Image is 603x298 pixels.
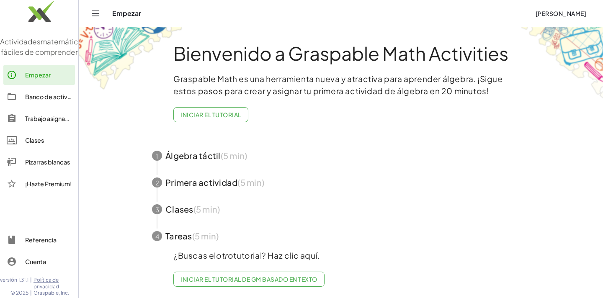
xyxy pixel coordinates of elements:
button: Cambiar navegación [89,7,102,20]
button: 2Primera actividad(5 min) [142,169,540,196]
button: 3Clases(5 min) [142,196,540,223]
font: Referencia [25,236,57,244]
a: Clases [3,130,75,150]
font: Bienvenido a Graspable Math Activities [173,41,508,65]
a: Cuenta [3,252,75,272]
button: 1Álgebra táctil(5 min) [142,142,540,169]
font: 3 [155,206,159,214]
a: Pizarras blancas [3,152,75,172]
font: Política de privacidad [33,277,59,290]
font: Clases [25,136,44,144]
button: [PERSON_NAME] [528,6,593,21]
a: Política de privacidad [33,277,78,290]
font: Iniciar el tutorial [180,111,241,118]
font: Banco de actividades [25,93,87,100]
font: Trabajo asignado [25,115,73,122]
button: Iniciar el tutorial [173,107,248,122]
font: Pizarras blancas [25,158,70,166]
font: [PERSON_NAME] [536,10,586,17]
a: Empezar [3,65,75,85]
font: 4 [155,233,159,241]
a: Referencia [3,230,75,250]
font: ¡Hazte Premium! [25,180,72,188]
font: 2 [155,179,159,187]
font: Empezar [25,71,51,79]
a: Trabajo asignado [3,108,75,128]
a: Iniciar el tutorial de GM basado en texto [173,272,325,287]
font: © 2025 [10,290,28,296]
font: ¿Buscas el [173,250,216,260]
a: Banco de actividades [3,87,75,107]
img: get-started-bg-ul-Ceg4j33I.png [79,24,183,91]
font: Cuenta [25,258,46,265]
font: Iniciar el tutorial de GM basado en texto [180,275,317,283]
font: Graspable Math es una herramienta nueva y atractiva para aprender álgebra. ¡Sigue estos pasos par... [173,74,503,96]
font: matemáticas fáciles de comprender [1,37,86,57]
font: tutorial? Haz clic aquí. [233,250,320,260]
font: otro [216,250,233,260]
font: Graspable, Inc. [33,290,69,296]
font: 1 [156,152,158,160]
font: | [30,277,32,283]
button: 4Tareas(5 min) [142,223,540,249]
font: | [30,290,32,296]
